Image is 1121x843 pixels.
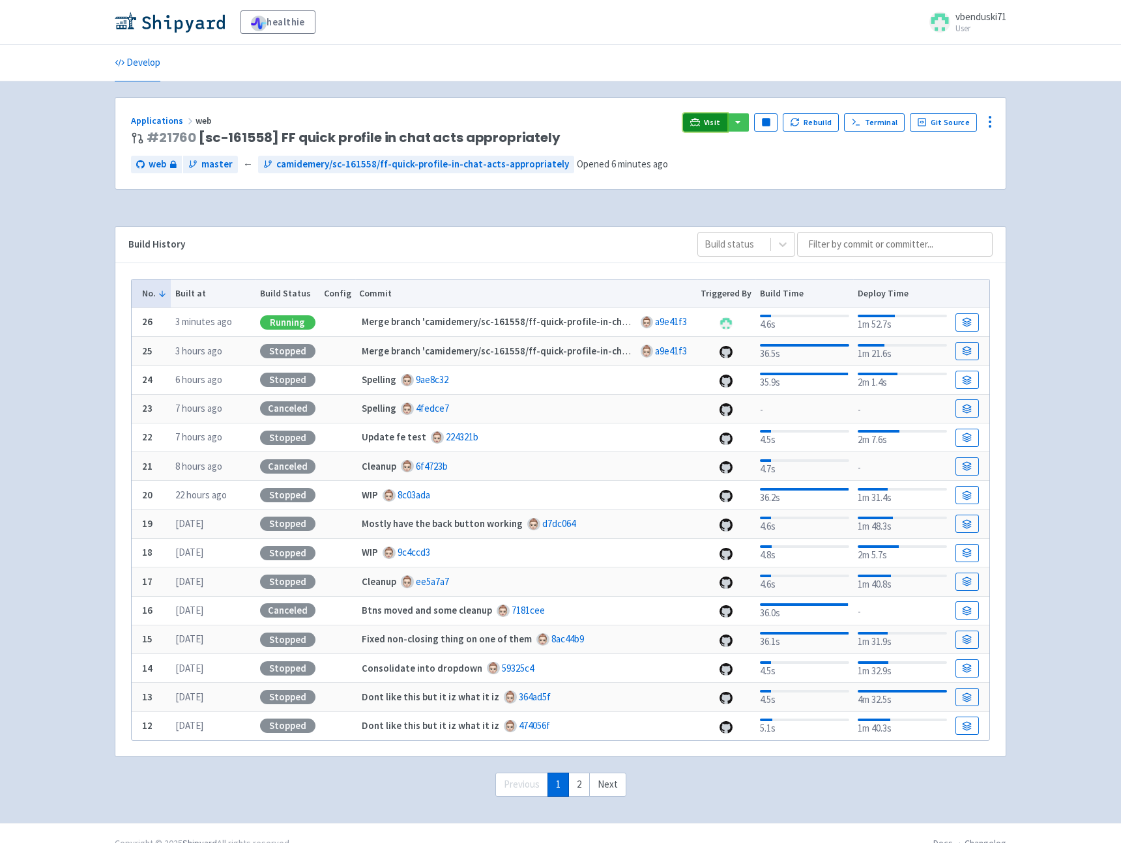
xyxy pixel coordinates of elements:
time: 6 hours ago [175,373,222,386]
div: 36.1s [760,629,849,650]
a: a9e41f3 [655,315,687,328]
a: Next [589,773,626,797]
div: 5.1s [760,716,849,736]
time: 8 hours ago [175,460,222,472]
strong: Cleanup [362,575,396,588]
div: 36.0s [760,601,849,621]
b: 13 [142,691,153,703]
time: 22 hours ago [175,489,227,501]
a: Build Details [955,659,979,678]
div: 36.2s [760,485,849,506]
a: Develop [115,45,160,81]
a: healthie [240,10,315,34]
a: Build Details [955,486,979,504]
div: - [760,400,849,418]
time: 7 hours ago [175,402,222,414]
div: Stopped [260,690,315,704]
input: Filter by commit or committer... [797,232,993,257]
div: 2m 5.7s [858,543,947,563]
th: Commit [355,279,697,308]
a: Build Details [955,544,979,562]
div: 1m 48.3s [858,514,947,534]
div: 2m 1.4s [858,370,947,390]
th: Deploy Time [853,279,951,308]
div: 4.6s [760,514,849,534]
a: Build Details [955,457,979,476]
a: Build Details [955,573,979,591]
a: Build Details [955,601,979,620]
a: vbenduski71 User [922,12,1006,33]
div: 1m 31.9s [858,629,947,650]
div: Stopped [260,661,315,676]
div: Build History [128,237,677,252]
a: 8ac44b9 [551,633,584,645]
a: 9c4ccd3 [398,546,430,558]
th: Build Time [755,279,853,308]
div: Stopped [260,546,315,560]
b: 21 [142,460,153,472]
a: Build Details [955,688,979,706]
a: 9ae8c32 [416,373,448,386]
div: 1m 40.3s [858,716,947,736]
div: 1m 40.8s [858,572,947,592]
strong: Fixed non-closing thing on one of them [362,633,532,645]
div: Stopped [260,431,315,445]
div: 2m 7.6s [858,427,947,448]
a: Build Details [955,429,979,447]
div: Canceled [260,459,315,474]
a: Visit [683,113,727,132]
div: 1m 32.9s [858,659,947,679]
time: 3 minutes ago [175,315,232,328]
a: 364ad5f [519,691,551,703]
b: 20 [142,489,153,501]
time: [DATE] [175,575,203,588]
a: 8c03ada [398,489,430,501]
a: a9e41f3 [655,345,687,357]
div: Stopped [260,373,315,387]
b: 14 [142,662,153,674]
a: Build Details [955,515,979,533]
b: 19 [142,517,153,530]
a: Git Source [910,113,977,132]
div: 1m 52.7s [858,312,947,332]
img: Shipyard logo [115,12,225,33]
div: 35.9s [760,370,849,390]
b: 25 [142,345,153,357]
div: 4m 32.5s [858,687,947,707]
time: 6 minutes ago [611,158,668,170]
a: 474056f [519,719,550,732]
b: 23 [142,402,153,414]
strong: Dont like this but it iz what it iz [362,719,499,732]
div: 4.5s [760,427,849,448]
time: [DATE] [175,604,203,616]
strong: Dont like this but it iz what it iz [362,691,499,703]
a: Build Details [955,631,979,649]
div: Canceled [260,401,315,416]
strong: Update fe test [362,431,426,443]
div: Canceled [260,603,315,618]
div: 4.5s [760,659,849,679]
div: - [858,400,947,418]
span: Visit [704,117,721,128]
time: [DATE] [175,546,203,558]
span: ← [243,157,253,172]
strong: WIP [362,546,378,558]
div: Stopped [260,344,315,358]
div: 4.6s [760,572,849,592]
span: web [149,157,166,172]
div: Stopped [260,488,315,502]
a: Build Details [955,399,979,418]
small: User [955,24,1006,33]
a: 59325c4 [502,662,534,674]
a: 2 [568,773,590,797]
div: 4.8s [760,543,849,563]
b: 17 [142,575,153,588]
b: 12 [142,719,153,732]
span: vbenduski71 [955,10,1006,23]
time: [DATE] [175,517,203,530]
time: 7 hours ago [175,431,222,443]
div: 36.5s [760,341,849,362]
strong: Mostly have the back button working [362,517,523,530]
div: Running [260,315,315,330]
strong: WIP [362,489,378,501]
